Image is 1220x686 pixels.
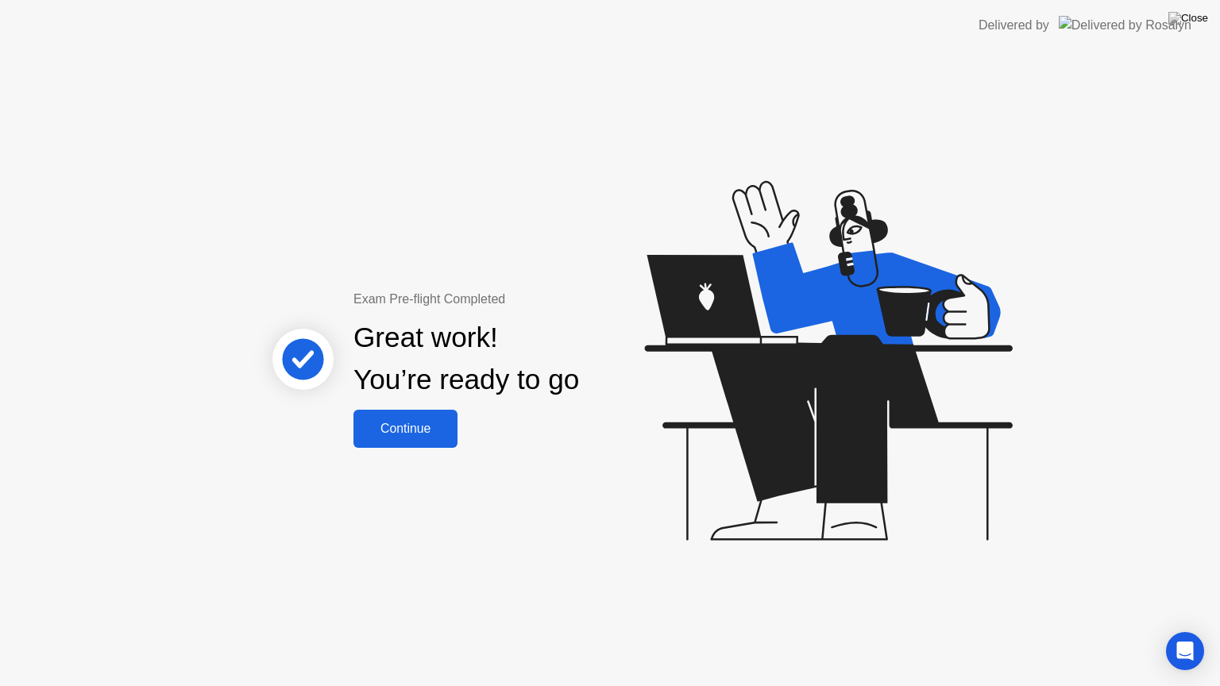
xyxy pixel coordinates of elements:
[1059,16,1191,34] img: Delivered by Rosalyn
[353,290,681,309] div: Exam Pre-flight Completed
[358,422,453,436] div: Continue
[353,317,579,401] div: Great work! You’re ready to go
[979,16,1049,35] div: Delivered by
[353,410,457,448] button: Continue
[1168,12,1208,25] img: Close
[1166,632,1204,670] div: Open Intercom Messenger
